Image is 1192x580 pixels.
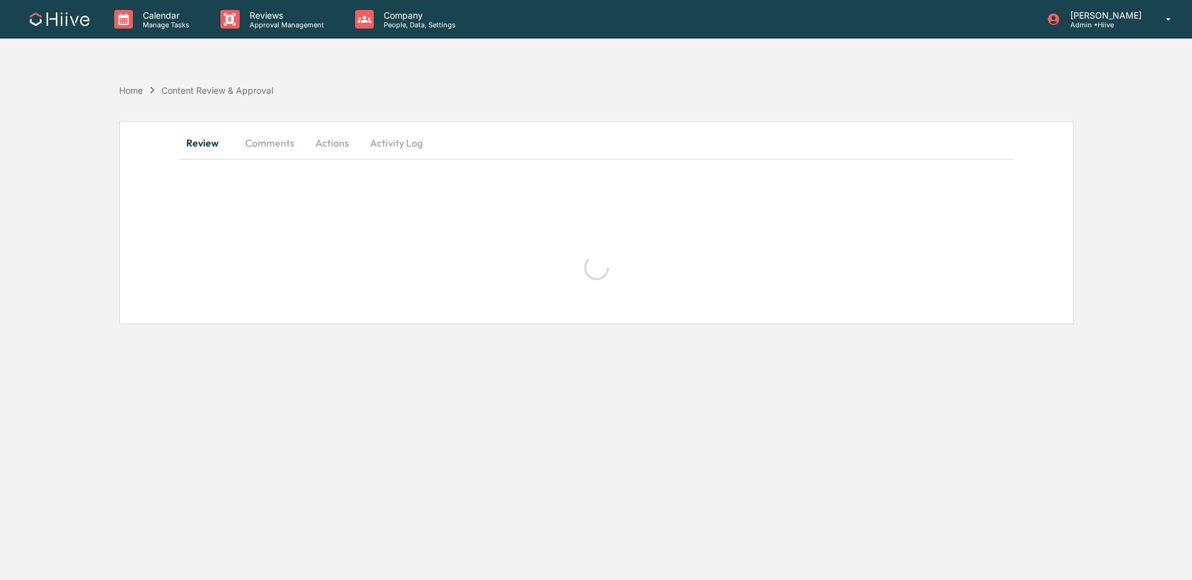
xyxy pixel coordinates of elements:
[374,20,462,29] p: People, Data, Settings
[161,85,273,96] div: Content Review & Approval
[179,128,235,158] button: Review
[179,128,1014,158] div: secondary tabs example
[240,10,330,20] p: Reviews
[360,128,433,158] button: Activity Log
[30,12,89,26] img: logo
[119,85,143,96] div: Home
[240,20,330,29] p: Approval Management
[304,128,360,158] button: Actions
[1060,20,1148,29] p: Admin • Hiive
[133,20,196,29] p: Manage Tasks
[235,128,304,158] button: Comments
[374,10,462,20] p: Company
[1060,10,1148,20] p: [PERSON_NAME]
[133,10,196,20] p: Calendar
